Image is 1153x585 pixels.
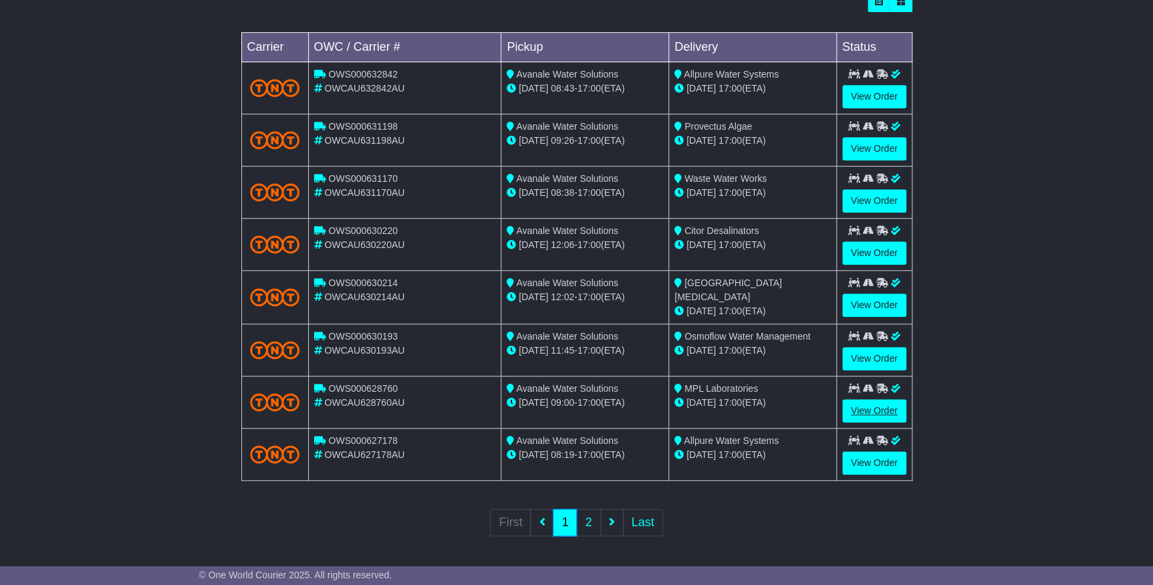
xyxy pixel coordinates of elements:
span: Avanale Water Solutions [516,69,618,80]
span: [DATE] [519,345,548,356]
td: Delivery [668,33,836,62]
span: 17:00 [578,187,601,198]
span: Provectus Algae [684,121,752,132]
div: - (ETA) [507,290,663,304]
span: 11:45 [551,345,574,356]
div: - (ETA) [507,134,663,148]
span: 17:00 [578,291,601,302]
div: - (ETA) [507,396,663,410]
span: OWS000628760 [328,383,398,394]
a: View Order [842,241,906,265]
span: 17:00 [578,83,601,94]
span: OWCAU632842AU [324,83,404,94]
div: (ETA) [674,304,831,318]
span: OWCAU628760AU [324,397,404,408]
a: View Order [842,137,906,160]
span: [DATE] [519,291,548,302]
span: OWCAU627178AU [324,449,404,460]
span: OWS000627178 [328,435,398,446]
span: 17:00 [578,135,601,146]
span: OWCAU630214AU [324,291,404,302]
span: Osmoflow Water Management [684,331,811,342]
span: Avanale Water Solutions [516,173,618,184]
a: View Order [842,451,906,475]
span: [DATE] [519,83,548,94]
span: [DATE] [686,345,716,356]
span: Allpure Water Systems [684,69,779,80]
span: [DATE] [519,187,548,198]
span: 17:00 [719,345,742,356]
div: - (ETA) [507,82,663,96]
span: Avanale Water Solutions [516,383,618,394]
span: 17:00 [578,345,601,356]
span: © One World Courier 2025. All rights reserved. [199,570,392,580]
span: MPL Laboratories [684,383,758,394]
a: View Order [842,347,906,370]
span: [DATE] [519,135,548,146]
span: [DATE] [686,449,716,460]
span: 17:00 [578,239,601,250]
div: - (ETA) [507,448,663,462]
td: Carrier [241,33,308,62]
span: OWS000631198 [328,121,398,132]
img: TNT_Domestic.png [250,183,300,201]
span: OWS000630214 [328,277,398,288]
img: TNT_Domestic.png [250,341,300,359]
span: Avanale Water Solutions [516,121,618,132]
span: OWCAU631198AU [324,135,404,146]
span: 12:02 [551,291,574,302]
span: [DATE] [686,306,716,316]
span: [DATE] [519,239,548,250]
span: OWS000630193 [328,331,398,342]
span: [DATE] [519,449,548,460]
span: Allpure Water Systems [684,435,779,446]
span: 17:00 [719,449,742,460]
td: Pickup [501,33,669,62]
div: - (ETA) [507,186,663,200]
div: (ETA) [674,82,831,96]
a: Last [623,509,663,536]
div: - (ETA) [507,238,663,252]
div: (ETA) [674,396,831,410]
span: 09:26 [551,135,574,146]
span: OWCAU631170AU [324,187,404,198]
span: 17:00 [719,306,742,316]
img: TNT_Domestic.png [250,288,300,306]
a: View Order [842,85,906,108]
span: [DATE] [519,397,548,408]
div: (ETA) [674,344,831,358]
span: [DATE] [686,397,716,408]
span: [DATE] [686,135,716,146]
a: 2 [576,509,600,536]
span: 12:06 [551,239,574,250]
img: TNT_Domestic.png [250,79,300,97]
div: (ETA) [674,186,831,200]
span: 17:00 [719,135,742,146]
span: Waste Water Works [684,173,767,184]
span: OWS000631170 [328,173,398,184]
span: 17:00 [719,187,742,198]
span: OWCAU630220AU [324,239,404,250]
span: Citor Desalinators [684,225,759,236]
span: Avanale Water Solutions [516,225,618,236]
div: - (ETA) [507,344,663,358]
img: TNT_Domestic.png [250,445,300,463]
td: OWC / Carrier # [308,33,501,62]
span: 17:00 [719,397,742,408]
img: TNT_Domestic.png [250,235,300,253]
span: [DATE] [686,187,716,198]
span: 17:00 [719,83,742,94]
div: (ETA) [674,238,831,252]
div: (ETA) [674,448,831,462]
span: 08:38 [551,187,574,198]
div: (ETA) [674,134,831,148]
span: [GEOGRAPHIC_DATA] [MEDICAL_DATA] [674,277,782,302]
a: View Order [842,294,906,317]
span: OWCAU630193AU [324,345,404,356]
a: View Order [842,189,906,213]
span: Avanale Water Solutions [516,277,618,288]
span: 17:00 [578,397,601,408]
span: 08:43 [551,83,574,94]
span: 17:00 [719,239,742,250]
td: Status [836,33,912,62]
